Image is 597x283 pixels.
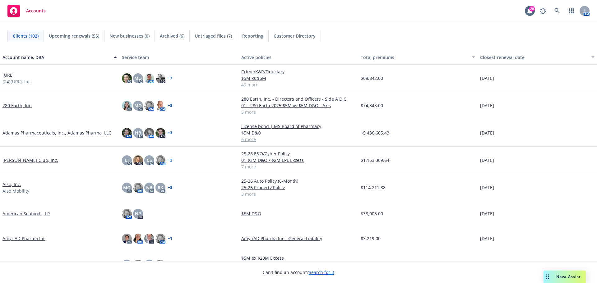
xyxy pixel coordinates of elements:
[155,155,165,165] img: photo
[195,33,232,39] span: Untriaged files (7)
[241,136,356,143] a: 6 more
[155,128,165,138] img: photo
[135,210,141,217] span: NP
[168,76,172,80] a: + 7
[242,33,263,39] span: Reporting
[480,210,494,217] span: [DATE]
[241,81,356,88] a: 49 more
[241,68,356,75] a: Crime/K&R/Fiduciary
[565,5,578,17] a: Switch app
[361,130,389,136] span: $5,436,605.43
[134,75,142,81] span: MQ
[2,235,45,242] a: AmyriAD Pharma Inc
[2,210,50,217] a: American Seafoods, LP
[241,109,356,115] a: 5 more
[133,260,143,270] img: photo
[241,96,356,102] a: 280 Earth, Inc. - Directors and Officers - Side A DIC
[480,130,494,136] span: [DATE]
[361,75,383,81] span: $68,842.00
[239,50,358,65] button: Active policies
[478,50,597,65] button: Closest renewal date
[122,73,132,83] img: photo
[544,271,551,283] div: Drag to move
[144,73,154,83] img: photo
[358,50,478,65] button: Total premiums
[361,54,468,61] div: Total premiums
[133,183,143,193] img: photo
[144,101,154,111] img: photo
[147,157,152,163] span: CS
[480,102,494,109] span: [DATE]
[241,130,356,136] a: $5M D&O
[158,184,163,191] span: RK
[361,157,389,163] span: $1,153,369.64
[155,73,165,83] img: photo
[168,131,172,135] a: + 3
[480,75,494,81] span: [DATE]
[241,102,356,109] a: 01 - 280 Earth 2025 $5M xs $5M D&O - Axis
[133,234,143,244] img: photo
[122,234,132,244] img: photo
[480,54,588,61] div: Closest renewal date
[122,128,132,138] img: photo
[480,235,494,242] span: [DATE]
[168,104,172,107] a: + 3
[135,130,141,136] span: HB
[309,269,334,275] a: Search for it
[529,6,535,11] div: 20
[544,271,586,283] button: Nova Assist
[155,101,165,111] img: photo
[241,184,356,191] a: 25-26 Property Policy
[480,157,494,163] span: [DATE]
[5,2,48,20] a: Accounts
[480,184,494,191] span: [DATE]
[125,157,129,163] span: LI
[2,72,14,78] a: [URL]
[241,123,356,130] a: License bond | MS Board of Pharmacy
[26,8,46,13] span: Accounts
[144,128,154,138] img: photo
[2,157,58,163] a: [PERSON_NAME] Club, Inc.
[134,102,142,109] span: MQ
[263,269,334,276] span: Can't find an account?
[155,260,165,270] img: photo
[274,33,316,39] span: Customer Directory
[537,5,549,17] a: Report a Bug
[2,102,32,109] a: 280 Earth, Inc.
[13,33,39,39] span: Clients (102)
[241,75,356,81] a: $5M xs $5M
[123,184,131,191] span: MQ
[49,33,99,39] span: Upcoming renewals (55)
[241,235,356,242] a: AmyriAD Pharma Inc - General Liability
[2,130,111,136] a: Adamas Pharmaceuticals, Inc., Adamas Pharma, LLC
[361,210,383,217] span: $38,005.00
[241,150,356,157] a: 25-26 E&O/Cyber Policy
[119,50,239,65] button: Service team
[122,101,132,111] img: photo
[122,54,236,61] div: Service team
[168,158,172,162] a: + 2
[241,178,356,184] a: 25-26 Auto Policy (6-Month)
[241,157,356,163] a: 01 $3M D&O / $2M EPL Excess
[2,188,29,194] span: Also Mobility
[241,255,356,261] a: $5M ex $20M Excess
[109,33,150,39] span: New businesses (0)
[241,191,356,197] a: 3 more
[361,235,381,242] span: $3,219.00
[168,186,172,189] a: + 3
[160,33,184,39] span: Archived (6)
[2,181,21,188] a: Also, Inc.
[144,234,154,244] img: photo
[2,54,110,61] div: Account name, DBA
[133,155,143,165] img: photo
[241,210,356,217] a: $5M D&O
[556,274,581,279] span: Nova Assist
[361,102,383,109] span: $74,343.00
